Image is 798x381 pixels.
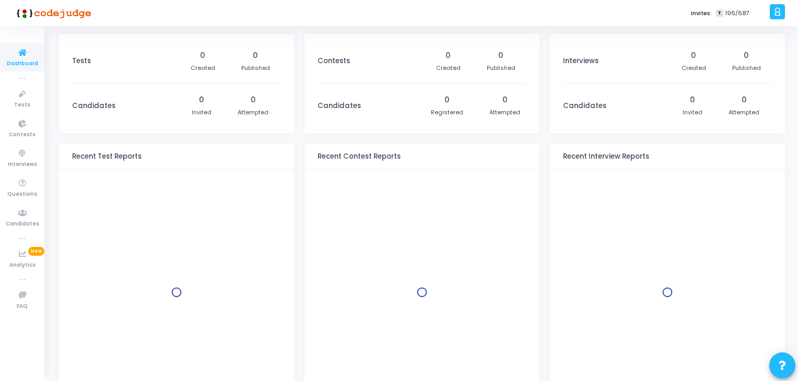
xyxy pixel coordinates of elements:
span: FAQ [17,302,28,311]
div: 0 [253,50,258,61]
div: 0 [251,94,256,105]
h3: Recent Contest Reports [318,152,401,161]
span: 196/687 [725,9,749,18]
span: Candidates [6,220,39,229]
div: Created [191,64,215,73]
div: Created [682,64,706,73]
span: Dashboard [7,59,38,68]
label: Invites: [691,9,712,18]
div: 0 [445,50,451,61]
div: 0 [690,94,695,105]
div: 0 [498,50,503,61]
h3: Interviews [563,57,598,65]
span: Questions [7,190,37,199]
span: Analytics [9,261,36,270]
h3: Recent Interview Reports [563,152,649,161]
div: Invited [192,108,212,117]
span: Tests [14,101,30,110]
img: logo [13,3,91,23]
div: Invited [683,108,702,117]
span: Interviews [8,160,37,169]
div: Registered [431,108,463,117]
span: T [716,9,723,17]
span: New [28,247,44,256]
h3: Contests [318,57,350,65]
h3: Candidates [72,102,115,110]
div: 0 [200,50,205,61]
div: 0 [744,50,749,61]
span: Contests [9,130,36,139]
div: Attempted [238,108,268,117]
div: Created [436,64,461,73]
div: 0 [199,94,204,105]
h3: Recent Test Reports [72,152,142,161]
div: Published [241,64,270,73]
div: 0 [691,50,696,61]
h3: Tests [72,57,91,65]
div: Published [487,64,515,73]
div: Attempted [729,108,759,117]
h3: Candidates [318,102,361,110]
div: Attempted [489,108,520,117]
div: 0 [742,94,747,105]
div: 0 [444,94,450,105]
div: Published [732,64,761,73]
div: 0 [502,94,508,105]
h3: Candidates [563,102,606,110]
